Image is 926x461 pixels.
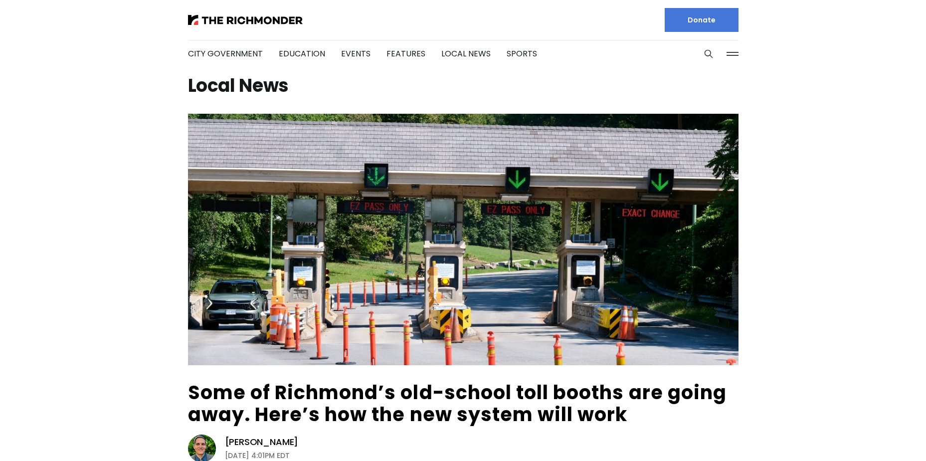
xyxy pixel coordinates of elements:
a: Events [341,48,370,59]
img: Some of Richmond’s old-school toll booths are going away. Here’s how the new system will work [188,114,739,365]
a: Local News [441,48,491,59]
a: Donate [665,8,739,32]
h1: Local News [188,78,739,94]
a: Some of Richmond’s old-school toll booths are going away. Here’s how the new system will work [188,379,727,428]
a: City Government [188,48,263,59]
iframe: portal-trigger [842,412,926,461]
a: Sports [507,48,537,59]
a: [PERSON_NAME] [225,436,299,448]
a: Education [279,48,325,59]
a: Features [386,48,425,59]
img: The Richmonder [188,15,303,25]
button: Search this site [701,46,716,61]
